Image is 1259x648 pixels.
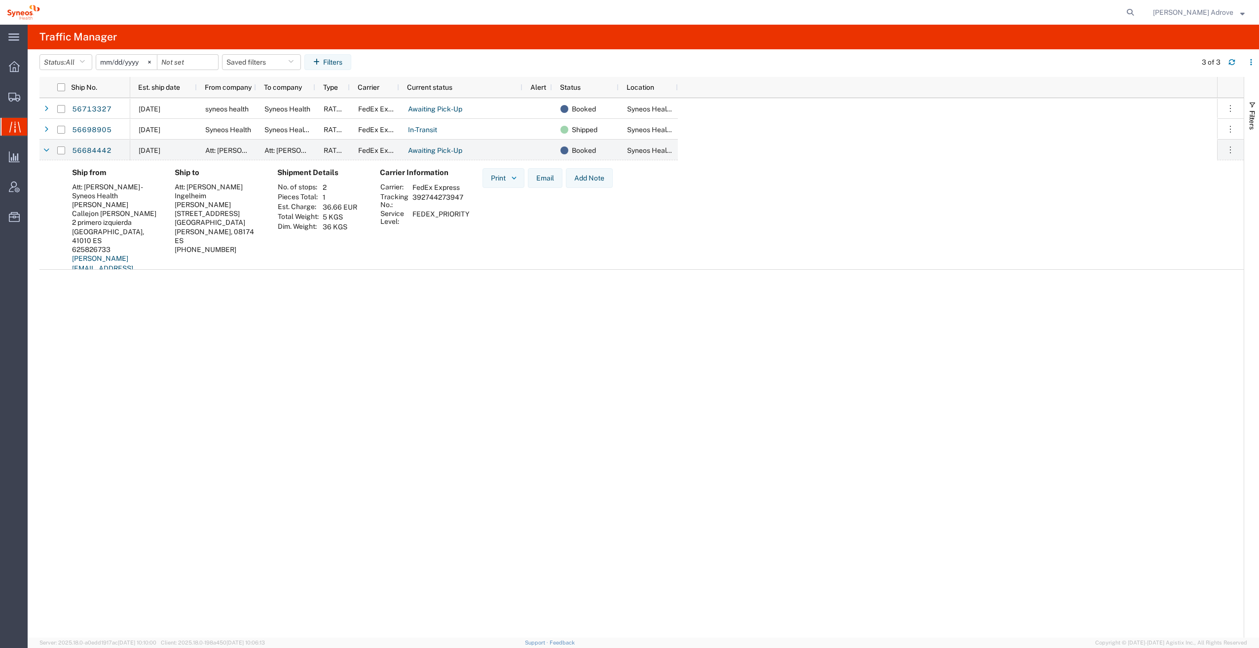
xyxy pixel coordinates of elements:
td: 36 KGS [319,222,361,232]
img: dropdown [510,174,518,182]
div: 3 of 3 [1202,57,1221,68]
div: [PHONE_NUMBER] [175,245,261,254]
span: Att: Monica Claver - Boehringer Ingelheim [264,146,366,154]
span: Alert [530,83,546,91]
span: Copyright © [DATE]-[DATE] Agistix Inc., All Rights Reserved [1095,639,1247,647]
span: Booked [572,140,596,161]
span: 09/04/2025 [139,126,160,134]
td: 5 KGS [319,212,361,222]
a: 56684442 [72,143,112,159]
a: Awaiting Pick-Up [407,102,463,117]
span: Syneos Health Clinical Spain [627,146,770,154]
span: FedEx Express [358,126,406,134]
td: 1 [319,192,361,202]
span: Est. ship date [138,83,180,91]
input: Not set [96,55,157,70]
td: 36.66 EUR [319,202,361,212]
a: Support [525,640,550,646]
h4: Carrier Information [380,168,459,177]
span: Syneos Health [264,105,310,113]
div: 625826733 [72,245,159,254]
a: [PERSON_NAME][EMAIL_ADDRESS][PERSON_NAME][DOMAIN_NAME] [72,254,133,291]
span: 09/04/2025 [139,146,160,154]
td: FEDEX_PRIORITY [409,209,473,226]
span: FedEx Express [358,146,406,154]
a: Feedback [550,640,575,646]
h4: Shipment Details [277,168,364,177]
span: RATED [324,146,346,154]
span: All [66,58,74,66]
th: Pieces Total: [277,192,319,202]
button: Status:All [39,54,92,70]
span: Syneos Health Clinical Spain [264,126,407,134]
span: Filters [1248,110,1256,130]
span: Att: Mariola Paniagua - Syneos Health [205,146,323,154]
span: Server: 2025.18.0-a0edd1917ac [39,640,156,646]
span: Location [627,83,654,91]
div: [PERSON_NAME] [72,200,159,209]
button: Filters [304,54,351,70]
th: Total Weight: [277,212,319,222]
div: [GEOGRAPHIC_DATA], 41010 ES [72,227,159,245]
span: Status [560,83,581,91]
td: 392744273947 [409,192,473,209]
td: 2 [319,182,361,192]
span: To company [264,83,302,91]
div: [GEOGRAPHIC_DATA][PERSON_NAME], 08174 ES [175,218,261,245]
span: FedEx Express [358,105,406,113]
th: No. of stops: [277,182,319,192]
span: syneos health [205,105,249,113]
span: RATED [324,105,346,113]
th: Service Level: [380,209,409,226]
button: Email [528,168,562,188]
span: Shipped [572,119,597,140]
span: Client: 2025.18.0-198a450 [161,640,265,646]
span: Current status [407,83,452,91]
div: Att: [PERSON_NAME] Ingelheim [175,182,261,200]
span: Syneos Health [205,126,251,134]
th: Est. Charge: [277,202,319,212]
span: [DATE] 10:10:00 [118,640,156,646]
button: Print [482,168,524,188]
h4: Ship to [175,168,261,177]
th: Tracking No.: [380,192,409,209]
h4: Traffic Manager [39,25,117,49]
div: [STREET_ADDRESS] [175,209,261,218]
a: 56713327 [72,102,112,117]
div: [PERSON_NAME] [175,200,261,209]
td: FedEx Express [409,182,473,192]
button: Saved filters [222,54,301,70]
span: Carrier [358,83,379,91]
span: Type [323,83,338,91]
th: Carrier: [380,182,409,192]
span: From company [205,83,252,91]
h4: Ship from [72,168,159,177]
span: RATED [324,126,346,134]
span: Booked [572,99,596,119]
input: Not set [157,55,218,70]
button: Add Note [566,168,613,188]
span: Syneos Health Clinical Spain [627,105,770,113]
span: Irene Perez Adrove [1153,7,1233,18]
a: In-Transit [407,122,438,138]
button: [PERSON_NAME] Adrove [1152,6,1245,18]
th: Dim. Weight: [277,222,319,232]
span: [DATE] 10:06:13 [226,640,265,646]
span: Syneos Health Clinical Spain [627,126,770,134]
div: Callejon [PERSON_NAME] 2 primero izquierda [72,209,159,227]
a: Awaiting Pick-Up [407,143,463,159]
span: Ship No. [71,83,97,91]
div: Att: [PERSON_NAME] - Syneos Health [72,182,159,200]
img: logo [7,5,40,20]
a: 56698905 [72,122,112,138]
span: 09/05/2025 [139,105,160,113]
